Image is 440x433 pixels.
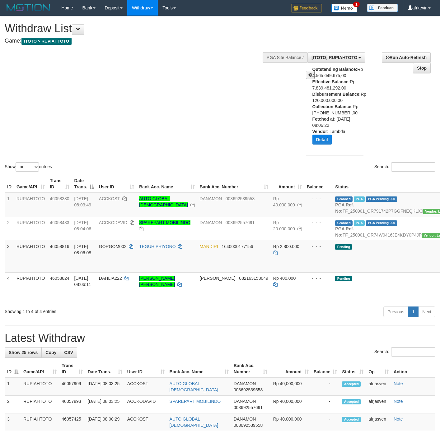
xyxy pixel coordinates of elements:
[139,276,175,287] a: [PERSON_NAME] [PERSON_NAME]
[137,175,197,193] th: Bank Acc. Name: activate to sort column ascending
[85,396,125,413] td: [DATE] 08:03:25
[354,196,365,202] span: Marked by afrjasven
[312,135,332,145] button: Detail
[5,22,287,35] h1: Withdraw List
[9,350,38,355] span: Show 25 rows
[273,244,299,249] span: Rp 2.800.000
[50,276,69,281] span: 46058824
[234,423,263,428] span: Copy 003692539558 to clipboard
[239,276,268,281] span: Copy 082163158049 to clipboard
[382,52,431,63] a: Run Auto-Refresh
[5,38,287,44] h4: Game:
[394,381,403,386] a: Note
[418,306,435,317] a: Next
[99,220,128,225] span: ACCKODAVID
[312,66,368,149] div: Rp 4.565.649.675,00 Rp 7.839.481.292,00 Rp 120.000.000,00 Rp [PHONE_NUMBER],00 : [DATE] 08:06:22 ...
[96,175,137,193] th: User ID: activate to sort column ascending
[21,38,72,45] span: ITOTO > RUPIAHTOTO
[14,217,47,241] td: RUPIAHTOTO
[408,306,419,317] a: 1
[14,241,47,272] td: RUPIAHTOTO
[99,276,122,281] span: DAHLIA222
[50,244,69,249] span: 46058816
[311,360,340,378] th: Balance: activate to sort column ascending
[74,244,91,255] span: [DATE] 08:06:08
[125,396,167,413] td: ACCKODAVID
[273,196,295,207] span: Rp 40.000.000
[312,92,361,97] b: Disbursement Balance:
[353,2,360,7] span: 1
[394,417,403,421] a: Note
[312,129,327,134] b: Vendor
[366,378,391,396] td: afrjasven
[197,175,271,193] th: Bank Acc. Number: activate to sort column ascending
[331,4,358,12] img: Button%20Memo.svg
[366,413,391,431] td: afrjasven
[74,276,91,287] span: [DATE] 08:06:11
[5,162,52,172] label: Show entries
[226,196,255,201] span: Copy 003692539558 to clipboard
[312,117,334,122] b: Fetched at
[335,226,354,237] b: PGA Ref. No:
[354,220,365,226] span: Marked by afrjasven
[21,378,59,396] td: RUPIAHTOTO
[270,396,311,413] td: Rp 40,000,000
[200,196,222,201] span: DANAMON
[14,272,47,304] td: RUPIAHTOTO
[342,399,361,404] span: Accepted
[99,244,127,249] span: GORGOM002
[5,306,179,315] div: Showing 1 to 4 of 4 entries
[59,360,85,378] th: Trans ID: activate to sort column ascending
[74,220,91,231] span: [DATE] 08:04:06
[5,175,14,193] th: ID
[21,396,59,413] td: RUPIAHTOTO
[234,417,256,421] span: DANAMON
[167,360,231,378] th: Bank Acc. Name: activate to sort column ascending
[59,396,85,413] td: 46057893
[14,175,47,193] th: Game/API: activate to sort column ascending
[139,220,190,225] a: SPAREPART MOBILINDO
[273,220,295,231] span: Rp 20.000.000
[366,396,391,413] td: afrjasven
[307,219,330,226] div: - - -
[170,399,221,404] a: SPAREPART MOBILINDO
[222,244,253,249] span: Copy 1640000177156 to clipboard
[170,417,218,428] a: AUTO GLOBAL [DEMOGRAPHIC_DATA]
[366,360,391,378] th: Op: activate to sort column ascending
[200,276,236,281] span: [PERSON_NAME]
[291,4,322,12] img: Feedback.jpg
[311,396,340,413] td: -
[270,413,311,431] td: Rp 40,000,000
[5,332,435,344] h1: Latest Withdraw
[342,417,361,422] span: Accepted
[307,243,330,250] div: - - -
[5,360,21,378] th: ID: activate to sort column descending
[234,387,263,392] span: Copy 003692539558 to clipboard
[270,360,311,378] th: Amount: activate to sort column ascending
[335,196,353,202] span: Grabbed
[5,193,14,217] td: 1
[170,381,218,392] a: AUTO GLOBAL [DEMOGRAPHIC_DATA]
[307,275,330,281] div: - - -
[125,378,167,396] td: ACCKOST
[413,63,431,73] a: Stop
[5,347,42,358] a: Show 25 rows
[14,193,47,217] td: RUPIAHTOTO
[312,67,358,72] b: Outstanding Balance:
[139,244,176,249] a: TEGUH PRIYONO
[5,396,21,413] td: 2
[41,347,60,358] a: Copy
[21,360,59,378] th: Game/API: activate to sort column ascending
[307,196,330,202] div: - - -
[312,104,353,109] b: Collection Balance:
[139,196,188,207] a: AUTO GLOBAL [DEMOGRAPHIC_DATA]
[270,378,311,396] td: Rp 40,000,000
[311,413,340,431] td: -
[391,347,435,357] input: Search:
[335,202,354,214] b: PGA Ref. No:
[367,4,398,12] img: panduan.png
[226,220,255,225] span: Copy 003692557691 to clipboard
[5,241,14,272] td: 3
[125,360,167,378] th: User ID: activate to sort column ascending
[125,413,167,431] td: ACCKOST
